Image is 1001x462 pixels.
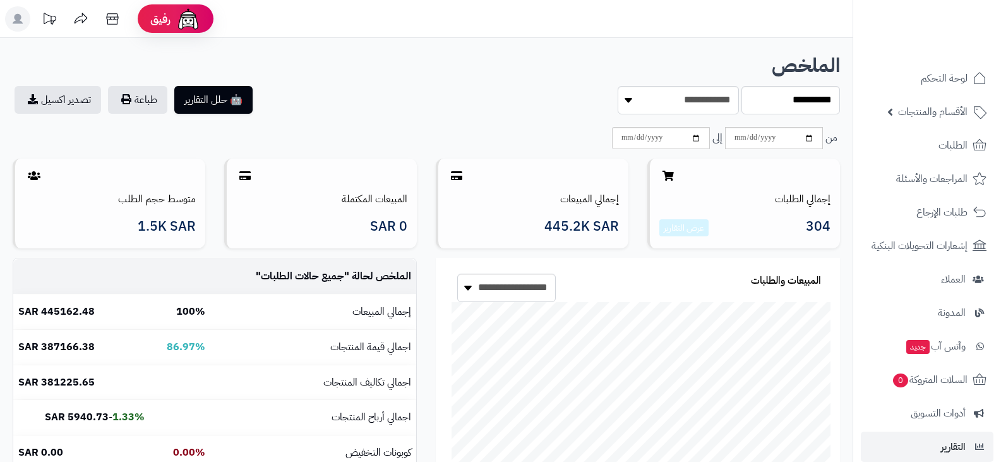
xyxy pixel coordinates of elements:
a: الطلبات [861,130,993,161]
span: التقارير [941,438,966,456]
a: لوحة التحكم [861,63,993,94]
span: إشعارات التحويلات البنكية [872,237,968,255]
span: المراجعات والأسئلة [896,170,968,188]
b: 86.97% [167,339,205,355]
b: 5940.73 SAR [45,410,109,425]
td: - [13,400,150,435]
a: المدونة [861,298,993,328]
a: إجمالي الطلبات [775,191,830,207]
span: 1.5K SAR [138,219,196,234]
a: وآتس آبجديد [861,331,993,362]
span: وآتس آب [905,337,966,355]
a: المبيعات المكتملة [342,191,407,207]
span: الأقسام والمنتجات [898,103,968,121]
span: 304 [806,219,830,237]
td: اجمالي أرباح المنتجات [210,400,416,435]
button: طباعة [108,86,167,114]
span: جديد [906,340,930,354]
span: أدوات التسويق [911,404,966,422]
span: 445.2K SAR [544,219,619,234]
td: إجمالي المبيعات [210,295,416,329]
td: اجمالي قيمة المنتجات [210,330,416,365]
b: 100% [176,304,205,319]
span: طلبات الإرجاع [916,204,968,221]
a: عرض التقارير [664,221,704,234]
b: 0.00 SAR [18,445,63,460]
a: أدوات التسويق [861,398,993,429]
b: 381225.65 SAR [18,375,95,390]
span: رفيق [150,11,171,27]
span: المدونة [938,304,966,322]
a: السلات المتروكة0 [861,365,993,395]
a: إجمالي المبيعات [560,191,619,207]
a: المراجعات والأسئلة [861,164,993,194]
td: اجمالي تكاليف المنتجات [210,365,416,400]
span: من [825,131,837,145]
a: طلبات الإرجاع [861,197,993,228]
a: إشعارات التحويلات البنكية [861,231,993,261]
h3: المبيعات والطلبات [751,276,821,287]
img: ai-face.png [176,6,201,32]
span: لوحة التحكم [921,70,968,87]
button: 🤖 حلل التقارير [174,86,253,114]
td: الملخص لحالة " " [210,259,416,294]
span: جميع حالات الطلبات [261,269,344,284]
span: السلات المتروكة [892,371,968,389]
b: 445162.48 SAR [18,304,95,319]
span: 0 [893,374,908,387]
span: العملاء [941,271,966,288]
span: الطلبات [938,137,968,154]
b: الملخص [772,51,840,80]
b: 0.00% [173,445,205,460]
a: التقارير [861,432,993,462]
b: 1.33% [112,410,145,425]
span: إلى [712,131,722,145]
a: تصدير اكسيل [15,86,101,114]
b: 387166.38 SAR [18,339,95,355]
span: 0 SAR [370,219,407,234]
a: تحديثات المنصة [33,6,65,35]
a: العملاء [861,264,993,295]
a: متوسط حجم الطلب [118,191,196,207]
img: logo-2.png [915,35,989,62]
